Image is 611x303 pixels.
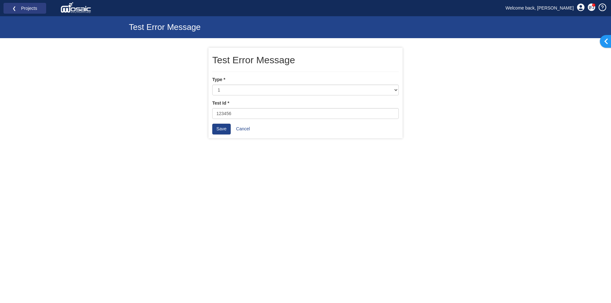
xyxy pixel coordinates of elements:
a: Cancel [232,124,254,134]
h2: Test Error Message [207,55,404,65]
h1: Test Error Message [129,23,361,32]
button: Save [212,124,231,134]
label: Test Id [212,100,229,107]
a: Welcome back, [PERSON_NAME] [501,3,579,13]
label: Type [212,77,225,83]
img: logo_white.png [60,2,93,14]
a: ❮ Projects [8,4,42,12]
